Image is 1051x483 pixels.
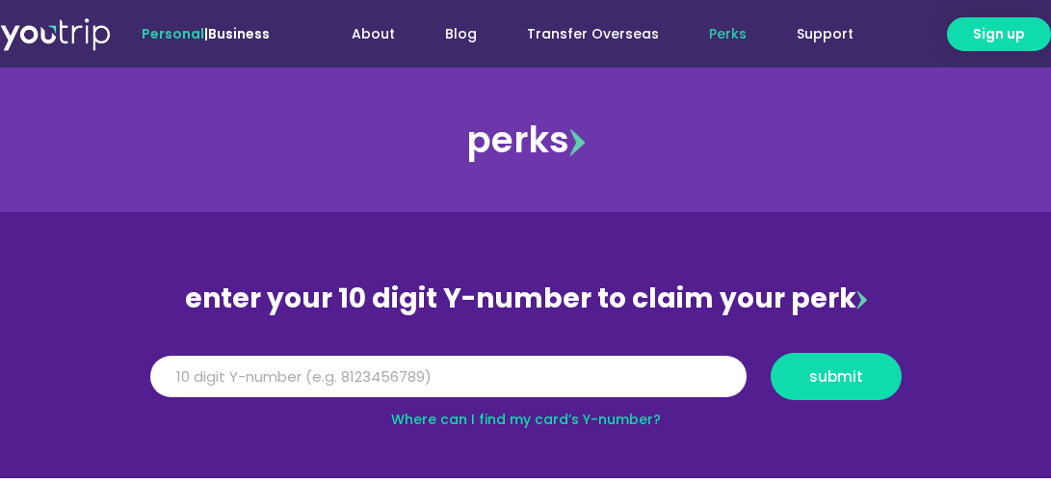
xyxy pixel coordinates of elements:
[142,24,204,43] span: Personal
[502,16,684,52] a: Transfer Overseas
[208,24,270,43] a: Business
[684,16,772,52] a: Perks
[314,16,879,52] nav: Menu
[771,353,902,400] button: submit
[420,16,502,52] a: Blog
[150,356,747,398] input: 10 digit Y-number (e.g. 8123456789)
[809,369,863,384] span: submit
[772,16,879,52] a: Support
[391,410,661,429] a: Where can I find my card’s Y-number?
[150,353,902,415] form: Y Number
[947,17,1051,51] a: Sign up
[327,16,420,52] a: About
[973,24,1025,44] span: Sign up
[142,24,270,43] span: |
[141,274,911,324] div: enter your 10 digit Y-number to claim your perk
